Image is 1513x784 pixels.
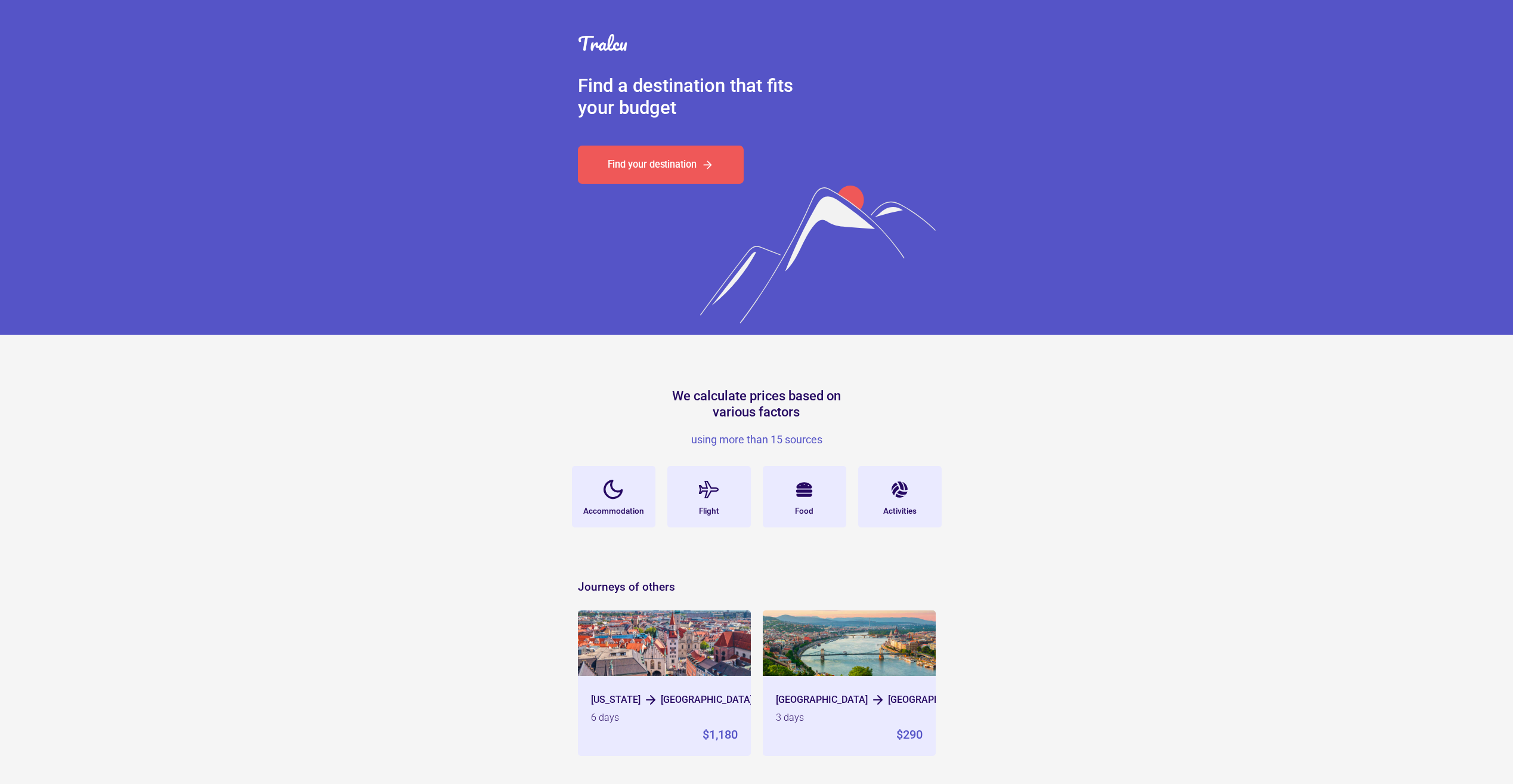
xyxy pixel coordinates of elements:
[578,581,936,592] div: Journeys of others
[883,507,917,516] div: Activities
[591,713,619,723] div: 6 days
[776,723,923,746] div: $290
[661,695,753,705] div: [GEOGRAPHIC_DATA]
[591,695,641,705] div: [US_STATE]
[667,434,846,445] div: using more than 15 sources
[795,507,813,516] div: Food
[888,695,980,705] div: [GEOGRAPHIC_DATA]
[591,723,738,746] div: $1,180
[608,160,697,169] div: Find your destination
[776,713,804,723] div: 3 days
[578,146,744,184] a: Find your destination
[578,75,813,119] div: Find a destination that fits your budget
[668,388,844,420] div: We calculate prices based on various factors
[578,30,627,57] a: Tralcu
[699,507,719,516] div: Flight
[583,507,644,516] div: Accommodation
[776,695,868,705] div: [GEOGRAPHIC_DATA]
